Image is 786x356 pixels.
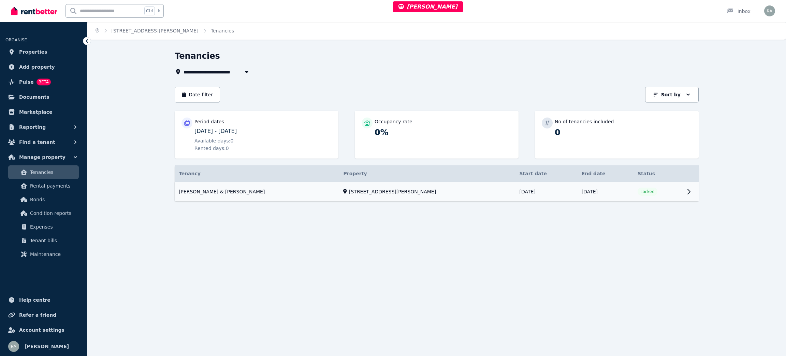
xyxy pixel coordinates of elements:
span: Tenancy [179,170,201,177]
a: Rental payments [8,179,79,193]
a: Condition reports [8,206,79,220]
span: Available days: 0 [194,137,234,144]
a: View details for Kevin Trudgett & Cathie Russell [682,182,699,201]
a: Properties [5,45,82,59]
a: Tenancies [8,165,79,179]
a: Marketplace [5,105,82,119]
span: Tenant bills [30,236,76,245]
th: Start date [515,165,578,182]
button: Reporting [5,120,82,134]
td: [DATE] [578,182,634,202]
a: [STREET_ADDRESS][PERSON_NAME] [112,28,199,33]
th: Status [634,165,682,182]
span: Rented days: 0 [194,145,229,152]
a: View details for Kevin Trudgett & Cathie Russell [339,182,515,201]
a: Maintenance [8,247,79,261]
span: Condition reports [30,209,76,217]
span: Account settings [19,326,64,334]
a: Bonds [8,193,79,206]
p: 0% [375,127,512,138]
th: Property [339,165,515,182]
span: Marketplace [19,108,52,116]
span: Expenses [30,223,76,231]
span: Add property [19,63,55,71]
a: Add property [5,60,82,74]
span: Manage property [19,153,65,161]
span: Ctrl [144,6,155,15]
span: Pulse [19,78,34,86]
p: [DATE] - [DATE] [194,127,332,135]
button: Sort by [645,87,699,102]
span: Tenancies [211,27,234,34]
span: Bonds [30,195,76,204]
img: Rochelle Alvarez [764,5,775,16]
span: [PERSON_NAME] [25,342,69,351]
button: Find a tenant [5,135,82,149]
span: Documents [19,93,49,101]
a: Help centre [5,293,82,307]
img: Rochelle Alvarez [8,341,19,352]
span: Help centre [19,296,50,304]
img: RentBetter [11,6,57,16]
a: Account settings [5,323,82,337]
a: View details for Kevin Trudgett & Cathie Russell [175,182,339,201]
a: Refer a friend [5,308,82,322]
span: Properties [19,48,47,56]
a: Documents [5,90,82,104]
span: Refer a friend [19,311,56,319]
span: Find a tenant [19,138,55,146]
span: Rental payments [30,182,76,190]
p: 0 [555,127,692,138]
a: View details for Kevin Trudgett & Cathie Russell [634,182,682,201]
button: Date filter [175,87,220,102]
p: Period dates [194,118,224,125]
span: k [158,8,160,14]
p: No of tenancies included [555,118,614,125]
div: Inbox [727,8,751,15]
span: ORGANISE [5,38,27,42]
span: [PERSON_NAME] [398,3,457,10]
button: Manage property [5,150,82,164]
h1: Tenancies [175,51,220,61]
nav: Breadcrumb [87,22,242,40]
span: Maintenance [30,250,76,258]
a: View details for Kevin Trudgett & Cathie Russell [578,182,634,201]
p: Sort by [661,91,681,98]
a: View details for Kevin Trudgett & Cathie Russell [515,182,578,201]
span: Tenancies [30,168,76,176]
th: End date [578,165,634,182]
p: Occupancy rate [375,118,412,125]
a: Expenses [8,220,79,234]
span: Reporting [19,123,46,131]
td: [DATE] [515,182,578,202]
a: PulseBETA [5,75,82,89]
a: Tenant bills [8,234,79,247]
span: BETA [37,79,51,85]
